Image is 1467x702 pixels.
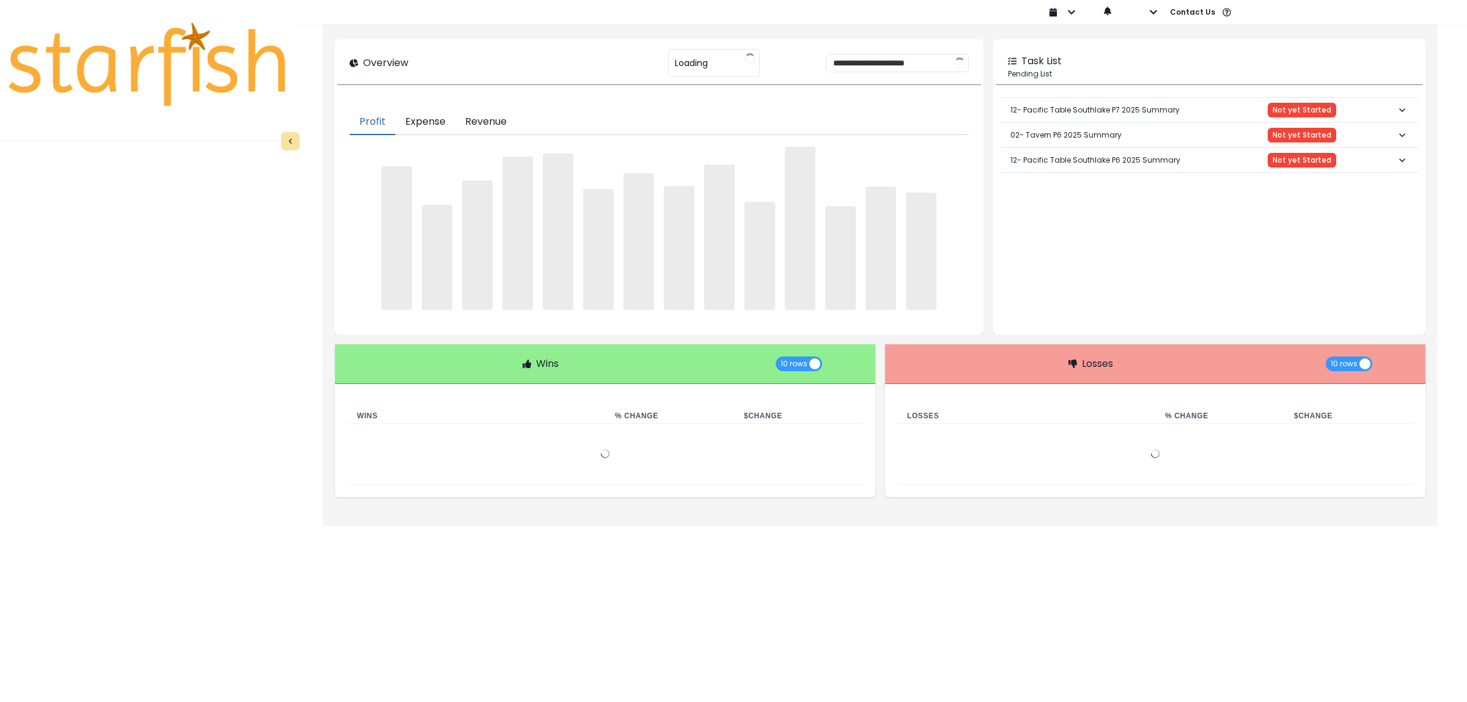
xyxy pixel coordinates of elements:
[1001,123,1418,147] button: 02- Tavern P6 2025 SummaryNot yet Started
[1008,68,1411,79] p: Pending List
[704,164,735,310] span: ‌
[1001,148,1418,172] button: 12- Pacific Table Southlake P6 2025 SummaryNot yet Started
[1010,95,1180,125] p: 12- Pacific Table Southlake P7 2025 Summary
[825,206,856,310] span: ‌
[1010,145,1180,175] p: 12- Pacific Table Southlake P6 2025 Summary
[347,408,605,424] th: Wins
[583,189,614,310] span: ‌
[866,187,896,310] span: ‌
[785,147,815,310] span: ‌
[1284,408,1413,424] th: $ Change
[781,357,807,371] span: 10 rows
[1021,54,1062,68] p: Task List
[906,193,936,310] span: ‌
[422,205,452,310] span: ‌
[350,109,395,135] button: Profit
[536,357,559,371] p: Wins
[1010,120,1122,150] p: 02- Tavern P6 2025 Summary
[745,202,775,310] span: ‌
[1331,357,1358,371] span: 10 rows
[897,408,1155,424] th: Losses
[1082,357,1113,371] p: Losses
[1273,131,1331,139] span: Not yet Started
[455,109,517,135] button: Revenue
[381,166,412,310] span: ‌
[605,408,734,424] th: % Change
[1273,156,1331,164] span: Not yet Started
[395,109,455,135] button: Expense
[462,180,493,310] span: ‌
[1155,408,1284,424] th: % Change
[675,50,708,76] span: Loading
[1001,98,1418,122] button: 12- Pacific Table Southlake P7 2025 SummaryNot yet Started
[623,173,654,310] span: ‌
[363,56,408,70] p: Overview
[664,186,694,310] span: ‌
[502,157,533,310] span: ‌
[734,408,863,424] th: $ Change
[543,153,573,310] span: ‌
[1273,106,1331,114] span: Not yet Started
